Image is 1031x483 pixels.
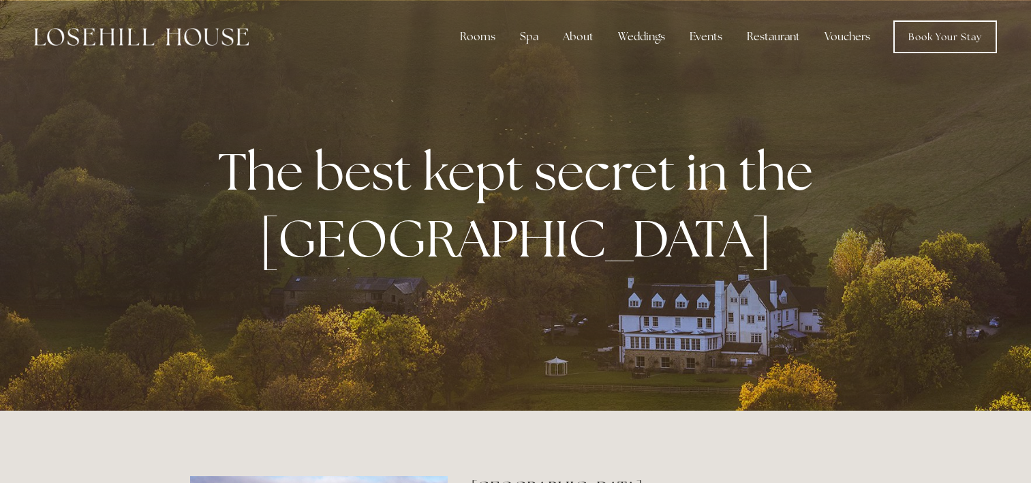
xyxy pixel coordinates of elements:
[449,23,506,50] div: Rooms
[893,20,997,53] a: Book Your Stay
[679,23,733,50] div: Events
[218,138,824,272] strong: The best kept secret in the [GEOGRAPHIC_DATA]
[552,23,604,50] div: About
[814,23,881,50] a: Vouchers
[34,28,249,46] img: Losehill House
[736,23,811,50] div: Restaurant
[509,23,549,50] div: Spa
[607,23,676,50] div: Weddings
